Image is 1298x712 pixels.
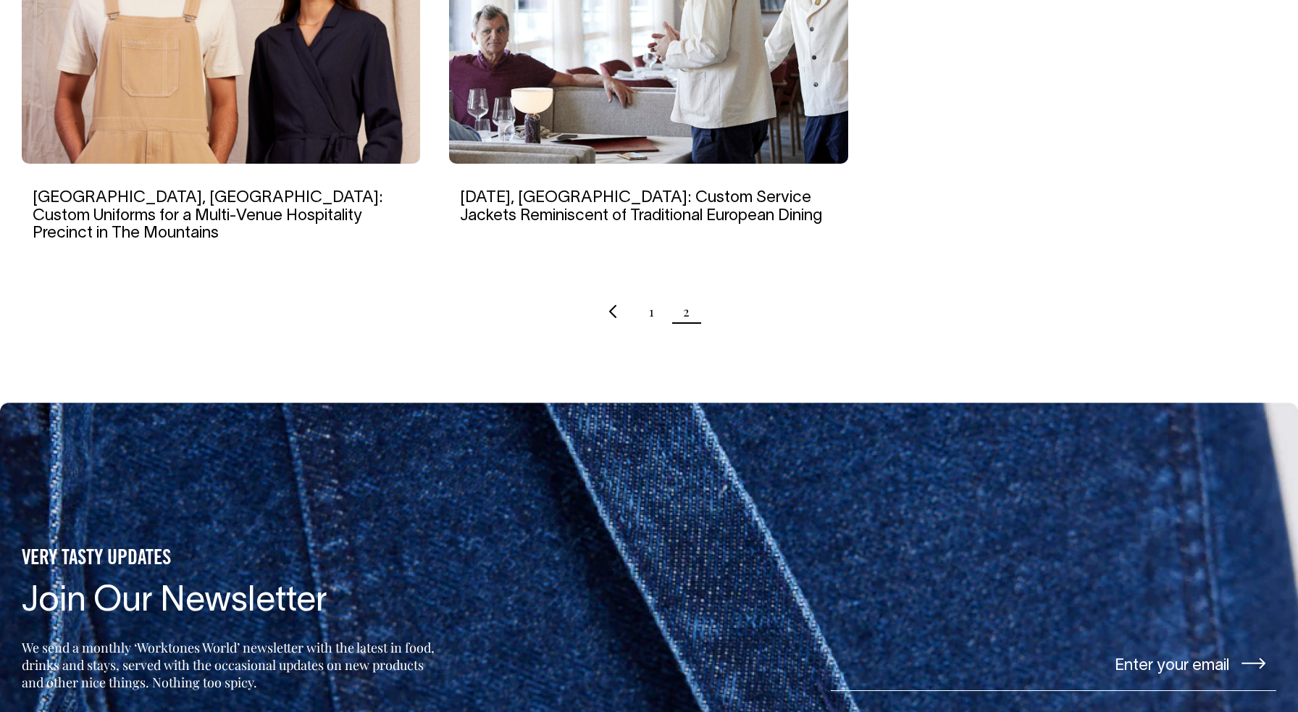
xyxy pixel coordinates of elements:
h5: VERY TASTY UPDATES [22,547,439,571]
a: Previous page [608,293,620,330]
a: Page 1 [649,293,654,330]
input: Enter your email [831,637,1276,691]
p: We send a monthly ‘Worktones World’ newsletter with the latest in food, drinks and stays, served ... [22,639,439,691]
a: [DATE], [GEOGRAPHIC_DATA]: Custom Service Jackets Reminiscent of Traditional European Dining [460,190,822,222]
a: [GEOGRAPHIC_DATA], [GEOGRAPHIC_DATA]: Custom Uniforms for a Multi-Venue Hospitality Precinct in T... [33,190,383,240]
nav: Pagination [22,293,1276,330]
h4: Join Our Newsletter [22,583,439,621]
span: Page 2 [683,293,690,330]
